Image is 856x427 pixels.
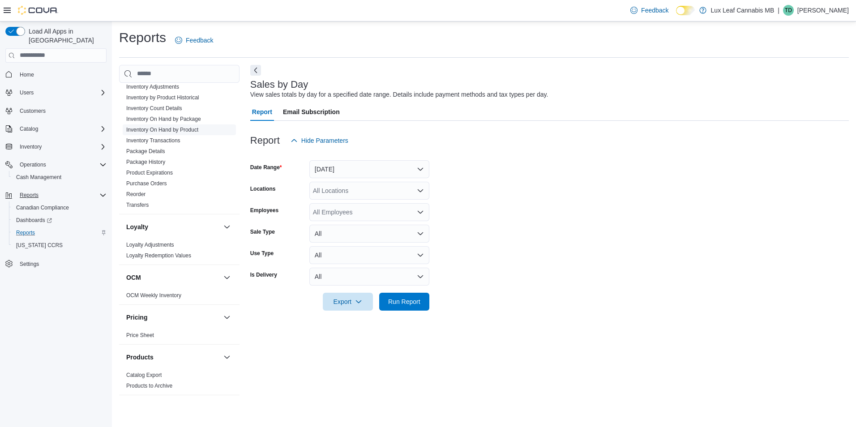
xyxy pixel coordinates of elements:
[13,172,65,183] a: Cash Management
[309,160,429,178] button: [DATE]
[126,332,154,339] span: Price Sheet
[126,159,165,165] a: Package History
[2,68,110,81] button: Home
[20,143,42,150] span: Inventory
[283,103,340,121] span: Email Subscription
[5,64,107,294] nav: Complex example
[119,290,240,304] div: OCM
[250,207,278,214] label: Employees
[126,126,198,133] span: Inventory On Hand by Product
[126,372,162,378] a: Catalog Export
[20,260,39,268] span: Settings
[126,353,154,362] h3: Products
[25,27,107,45] span: Load All Apps in [GEOGRAPHIC_DATA]
[20,107,46,115] span: Customers
[16,141,45,152] button: Inventory
[16,229,35,236] span: Reports
[16,159,107,170] span: Operations
[126,353,220,362] button: Products
[126,84,179,90] a: Inventory Adjustments
[328,293,368,311] span: Export
[16,87,37,98] button: Users
[388,297,420,306] span: Run Report
[126,94,199,101] a: Inventory by Product Historical
[627,1,672,19] a: Feedback
[126,313,147,322] h3: Pricing
[126,191,146,197] a: Reorder
[16,242,63,249] span: [US_STATE] CCRS
[13,215,56,226] a: Dashboards
[323,293,373,311] button: Export
[126,313,220,322] button: Pricing
[301,136,348,145] span: Hide Parameters
[16,124,42,134] button: Catalog
[309,225,429,243] button: All
[2,158,110,171] button: Operations
[250,135,280,146] h3: Report
[16,159,50,170] button: Operations
[16,190,42,201] button: Reports
[9,214,110,226] a: Dashboards
[126,158,165,166] span: Package History
[9,239,110,252] button: [US_STATE] CCRS
[126,292,181,299] a: OCM Weekly Inventory
[250,65,261,76] button: Next
[16,174,61,181] span: Cash Management
[126,332,154,338] a: Price Sheet
[119,370,240,395] div: Products
[126,382,172,389] span: Products to Archive
[417,209,424,216] button: Open list of options
[16,204,69,211] span: Canadian Compliance
[16,69,38,80] a: Home
[287,132,352,149] button: Hide Parameters
[126,241,174,248] span: Loyalty Adjustments
[2,123,110,135] button: Catalog
[126,115,201,123] span: Inventory On Hand by Package
[126,148,165,155] span: Package Details
[2,189,110,201] button: Reports
[222,312,232,323] button: Pricing
[250,90,548,99] div: View sales totals by day for a specified date range. Details include payment methods and tax type...
[16,190,107,201] span: Reports
[16,69,107,80] span: Home
[16,258,107,269] span: Settings
[250,164,282,171] label: Date Range
[126,148,165,154] a: Package Details
[250,79,308,90] h3: Sales by Day
[126,169,173,176] span: Product Expirations
[250,185,276,192] label: Locations
[250,228,275,235] label: Sale Type
[16,217,52,224] span: Dashboards
[13,172,107,183] span: Cash Management
[18,6,58,15] img: Cova
[119,330,240,344] div: Pricing
[9,171,110,184] button: Cash Management
[126,242,174,248] a: Loyalty Adjustments
[126,222,148,231] h3: Loyalty
[222,402,232,413] button: Sales
[641,6,668,15] span: Feedback
[711,5,775,16] p: Lux Leaf Cannabis MB
[222,352,232,363] button: Products
[126,222,220,231] button: Loyalty
[16,259,43,269] a: Settings
[417,187,424,194] button: Open list of options
[13,227,107,238] span: Reports
[126,180,167,187] a: Purchase Orders
[16,87,107,98] span: Users
[126,273,141,282] h3: OCM
[16,141,107,152] span: Inventory
[20,125,38,132] span: Catalog
[126,137,180,144] a: Inventory Transactions
[16,124,107,134] span: Catalog
[9,226,110,239] button: Reports
[785,5,792,16] span: TD
[2,86,110,99] button: Users
[126,170,173,176] a: Product Expirations
[126,83,179,90] span: Inventory Adjustments
[126,252,191,259] span: Loyalty Redemption Values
